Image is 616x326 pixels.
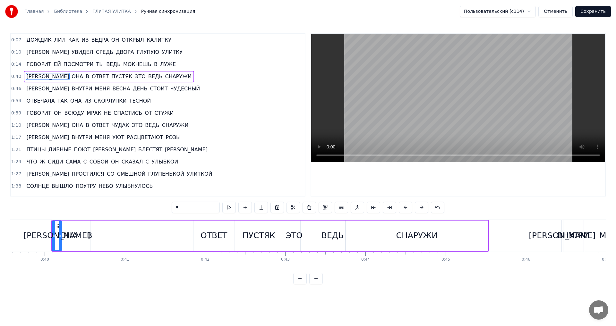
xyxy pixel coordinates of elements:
[136,48,160,56] span: ГЛУПУЮ
[93,97,127,104] span: СКОРЛУПКИ
[243,230,275,242] div: ПУСТЯК
[86,109,102,117] span: МРАК
[11,61,21,68] span: 0:14
[145,158,150,165] span: С
[26,61,52,68] span: ГОВОРИТ
[11,134,21,141] span: 1:17
[129,97,152,104] span: ТЕСНОЙ
[26,158,38,165] span: ЧТО
[40,257,49,262] div: 0:40
[134,73,146,80] span: ЭТО
[575,6,611,17] button: Сохранить
[70,97,82,104] span: ОНА
[112,85,131,92] span: ВЕСНА
[54,195,76,202] span: ГЛЯДИТ
[71,48,94,56] span: УВИДЕЛ
[11,98,21,104] span: 0:54
[26,195,52,202] span: ЧЕЛОВЕК
[91,121,109,129] span: ОТВЕТ
[71,170,105,178] span: ПРОСТИЛСЯ
[538,6,573,17] button: Отменить
[11,37,21,43] span: 0:07
[144,121,160,129] span: ВЕДЬ
[103,109,112,117] span: НЕ
[84,195,101,202] span: ОКНО
[181,195,199,202] span: ВЕРИТ
[47,158,64,165] span: СИДИ
[85,121,90,129] span: В
[54,36,66,44] span: ЛИЛ
[71,121,84,129] span: ОНА
[11,159,21,165] span: 1:24
[26,97,55,104] span: ОТВЕЧАЛА
[68,36,80,44] span: КАК
[113,109,143,117] span: СПАСТИСЬ
[64,109,85,117] span: ВСЮДУ
[111,73,133,80] span: ПУСТЯК
[170,85,201,92] span: ЧУДЕСНЫЙ
[361,257,370,262] div: 0:44
[201,230,227,242] div: ОТВЕТ
[75,182,97,190] span: ПОУТРУ
[91,73,109,80] span: ОТВЕТ
[201,257,210,262] div: 0:42
[121,257,129,262] div: 0:41
[53,109,63,117] span: ОН
[26,182,49,190] span: СОЛНЦЕ
[131,121,143,129] span: ЭТО
[94,134,111,141] span: МЕНЯ
[441,257,450,262] div: 0:45
[111,36,120,44] span: ОН
[81,36,89,44] span: ИЗ
[147,195,170,202] span: ГЛАЗАМ
[112,134,125,141] span: УЮТ
[65,158,81,165] span: САМА
[24,8,44,15] a: Главная
[161,48,183,56] span: УЛИТКУ
[24,8,195,15] nav: breadcrumb
[11,183,21,189] span: 1:38
[529,230,595,242] div: [PERSON_NAME]
[39,158,46,165] span: Ж
[48,146,72,153] span: ДИВНЫЕ
[11,195,21,202] span: 1:46
[557,230,589,242] div: ВНУТРИ
[11,171,21,177] span: 1:27
[83,158,88,165] span: С
[106,61,121,68] span: ВЕДЬ
[111,121,130,129] span: ЧУДАК
[92,146,136,153] span: [PERSON_NAME]
[85,73,90,80] span: В
[116,170,146,178] span: СМЕШНОЙ
[171,195,180,202] span: НЕ
[121,158,144,165] span: СКАЗАЛ
[102,195,146,202] span: [PERSON_NAME]
[149,85,168,92] span: СТОИТ
[123,61,152,68] span: МОКНЕШЬ
[121,36,145,44] span: ОТКРЫЛ
[144,109,152,117] span: ОТ
[11,146,21,153] span: 1:21
[26,170,70,178] span: [PERSON_NAME]
[138,146,163,153] span: БЛЕСТЯТ
[522,257,530,262] div: 0:46
[73,146,91,153] span: ПОЮТ
[153,61,158,68] span: В
[602,257,611,262] div: 0:47
[147,170,185,178] span: ГЛУПЕНЬКОЙ
[63,61,94,68] span: ПОСМОТРИ
[321,230,344,242] div: ВЕДЬ
[165,134,181,141] span: РОЗЫ
[26,121,70,129] span: [PERSON_NAME]
[53,61,62,68] span: ЕЙ
[26,85,70,92] span: [PERSON_NAME]
[71,134,93,141] span: ВНУТРИ
[11,110,21,116] span: 0:59
[95,48,114,56] span: СРЕДЬ
[115,182,153,190] span: УЛЫБНУЛОСЬ
[26,36,52,44] span: ДОЖДИК
[151,158,179,165] span: УЛЫБКОЙ
[110,158,120,165] span: ОН
[92,8,131,15] a: ГЛУПАЯ УЛИТКА
[106,170,115,178] span: СО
